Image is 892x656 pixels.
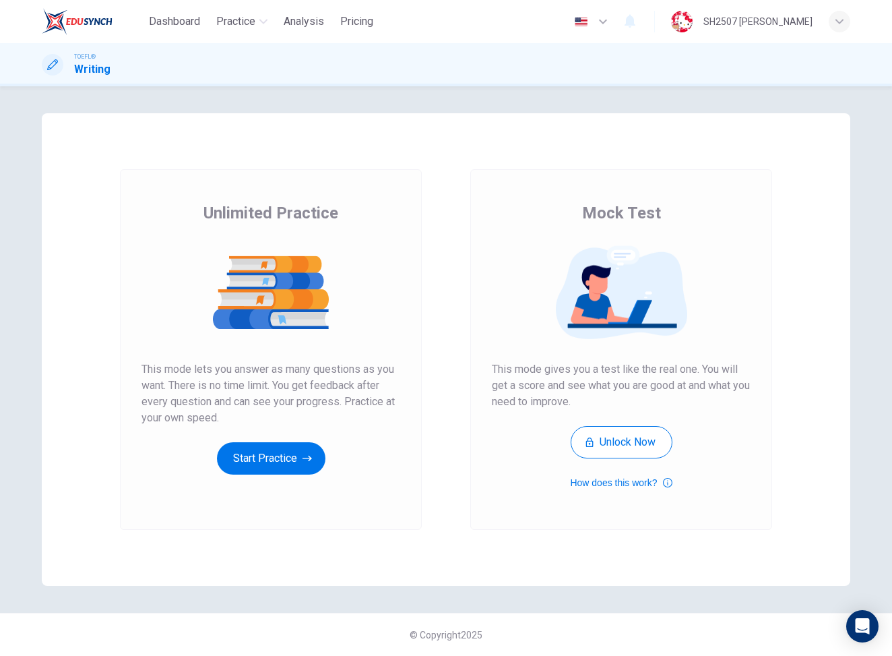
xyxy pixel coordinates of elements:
button: Unlock Now [571,426,672,458]
span: This mode lets you answer as many questions as you want. There is no time limit. You get feedback... [141,361,400,426]
button: Practice [211,9,273,34]
img: EduSynch logo [42,8,113,35]
span: Dashboard [149,13,200,30]
button: Pricing [335,9,379,34]
div: SH2507 [PERSON_NAME] [703,13,813,30]
span: Practice [216,13,255,30]
span: Mock Test [582,202,661,224]
a: EduSynch logo [42,8,144,35]
span: This mode gives you a test like the real one. You will get a score and see what you are good at a... [492,361,751,410]
div: Open Intercom Messenger [846,610,879,643]
span: Pricing [340,13,373,30]
span: Analysis [284,13,324,30]
button: Analysis [278,9,329,34]
img: Profile picture [671,11,693,32]
button: How does this work? [570,475,672,491]
button: Start Practice [217,442,325,475]
span: TOEFL® [74,52,96,61]
span: © Copyright 2025 [410,630,482,640]
button: Dashboard [144,9,205,34]
h1: Writing [74,61,110,78]
img: en [573,17,590,27]
span: Unlimited Practice [203,202,338,224]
